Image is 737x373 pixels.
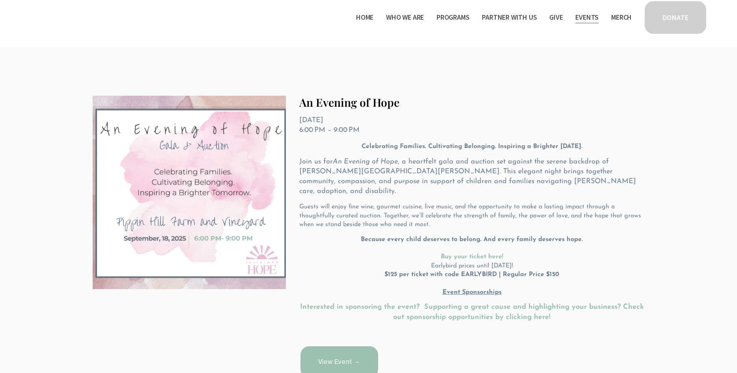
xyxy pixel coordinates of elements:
[333,158,398,165] em: An Evening of Hope
[299,95,399,109] a: An Evening of Hope
[611,11,632,24] a: Merch
[356,11,373,24] a: Home
[384,271,559,278] strong: $125 per ticket with code EARLYBIRD | Regular Price $150
[575,11,599,24] a: Events
[549,11,563,24] a: Give
[93,96,286,289] img: An Evening of Hope
[362,143,582,150] strong: Celebrating Families. Cultivating Belonging. Inspiring a Brighter [DATE].
[386,11,424,24] a: folder dropdown
[482,11,537,24] a: folder dropdown
[441,254,503,260] a: Buy your ticket here!
[361,236,583,243] strong: Because every child deserves to belong. And every family deserves hope.
[299,202,645,229] p: Guests will enjoy fine wine, gourmet cuisine, live music, and the opportunity to make a lasting i...
[482,12,537,23] span: Partner With Us
[299,157,645,197] p: Join us for , a heartfelt gala and auction set against the serene backdrop of [PERSON_NAME][GEOGR...
[299,235,645,297] p: Earlybird prices until [DATE]!
[300,304,646,321] a: Interested in sponsoring the event? Supporting a great cause and highlighting your business? Chec...
[334,127,360,134] time: 9:00 PM
[299,117,323,124] time: [DATE]
[437,11,470,24] a: folder dropdown
[437,12,470,23] span: Programs
[442,289,502,295] u: Event Sponsorships
[299,127,325,134] time: 6:00 PM
[386,12,424,23] span: Who We Are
